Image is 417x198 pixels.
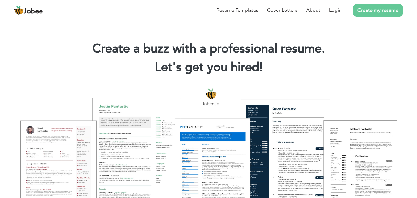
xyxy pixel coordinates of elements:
[216,6,258,14] a: Resume Templates
[185,59,263,76] span: get you hired!
[14,5,43,15] a: Jobee
[14,5,24,15] img: jobee.io
[353,4,403,17] a: Create my resume
[9,59,408,75] h2: Let's
[306,6,320,14] a: About
[329,6,342,14] a: Login
[9,41,408,57] h1: Create a buzz with a professional resume.
[267,6,298,14] a: Cover Letters
[24,8,43,15] span: Jobee
[260,59,262,76] span: |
